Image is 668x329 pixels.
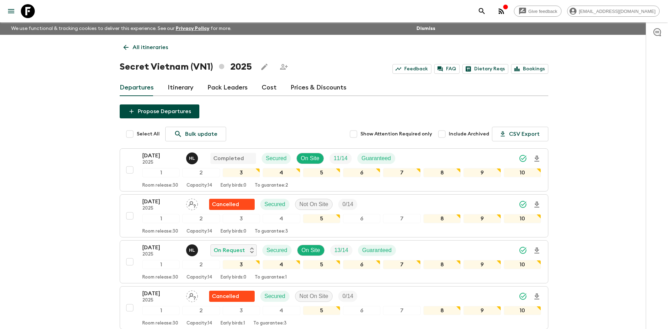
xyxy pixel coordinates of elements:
[142,160,181,165] p: 2025
[303,168,340,177] div: 5
[434,64,460,74] a: FAQ
[462,64,508,74] a: Dietary Reqs
[221,229,246,234] p: Early birds: 0
[525,9,561,14] span: Give feedback
[221,275,246,280] p: Early birds: 0
[360,131,432,138] span: Show Attention Required only
[182,168,220,177] div: 2
[519,246,527,254] svg: Synced Successfully
[223,260,260,269] div: 3
[463,214,501,223] div: 9
[567,6,660,17] div: [EMAIL_ADDRESS][DOMAIN_NAME]
[519,200,527,209] svg: Synced Successfully
[266,154,287,163] p: Secured
[300,200,328,209] p: Not On Site
[342,200,353,209] p: 0 / 14
[423,306,461,315] div: 8
[223,306,260,315] div: 3
[255,275,287,280] p: To guarantee: 1
[142,197,181,206] p: [DATE]
[383,214,420,223] div: 7
[142,260,180,269] div: 1
[176,26,209,31] a: Privacy Policy
[142,183,178,188] p: Room release: 30
[120,148,548,191] button: [DATE]2025Hoang Le NgocCompletedSecuredOn SiteTrip FillGuaranteed12345678910Room release:30Capaci...
[338,199,357,210] div: Trip Fill
[492,127,548,141] button: CSV Export
[186,155,199,160] span: Hoang Le Ngoc
[120,240,548,283] button: [DATE]2025Hoang Le NgocOn RequestSecuredOn SiteTrip FillGuaranteed12345678910Room release:30Capac...
[186,183,212,188] p: Capacity: 14
[277,60,291,74] span: Share this itinerary
[4,4,18,18] button: menu
[302,246,320,254] p: On Site
[300,292,328,300] p: Not On Site
[343,168,380,177] div: 6
[264,200,285,209] p: Secured
[383,260,420,269] div: 7
[361,154,391,163] p: Guaranteed
[263,306,300,315] div: 4
[533,246,541,255] svg: Download Onboarding
[142,206,181,211] p: 2025
[182,306,220,315] div: 2
[223,214,260,223] div: 3
[533,201,541,209] svg: Download Onboarding
[262,153,291,164] div: Secured
[533,292,541,301] svg: Download Onboarding
[142,289,181,298] p: [DATE]
[342,292,353,300] p: 0 / 14
[519,292,527,300] svg: Synced Successfully
[8,22,234,35] p: We use functional & tracking cookies to deliver this experience. See our for more.
[212,292,239,300] p: Cancelled
[475,4,489,18] button: search adventures
[330,245,352,256] div: Trip Fill
[142,275,178,280] p: Room release: 30
[137,131,160,138] span: Select All
[142,151,181,160] p: [DATE]
[297,245,325,256] div: On Site
[186,201,198,206] span: Assign pack leader
[415,24,437,33] button: Dismiss
[223,168,260,177] div: 3
[519,154,527,163] svg: Synced Successfully
[504,168,541,177] div: 10
[207,79,248,96] a: Pack Leaders
[463,260,501,269] div: 9
[186,292,198,298] span: Assign pack leader
[221,183,246,188] p: Early birds: 0
[212,200,239,209] p: Cancelled
[263,260,300,269] div: 4
[291,79,347,96] a: Prices & Discounts
[511,64,548,74] a: Bookings
[267,246,287,254] p: Secured
[120,79,154,96] a: Departures
[338,291,357,302] div: Trip Fill
[214,246,245,254] p: On Request
[213,154,244,163] p: Completed
[142,306,180,315] div: 1
[142,252,181,257] p: 2025
[362,246,392,254] p: Guaranteed
[168,79,193,96] a: Itinerary
[296,153,324,164] div: On Site
[120,40,172,54] a: All itineraries
[186,229,212,234] p: Capacity: 14
[186,246,199,252] span: Hoang Le Ngoc
[303,260,340,269] div: 5
[182,214,220,223] div: 2
[142,298,181,303] p: 2025
[392,64,431,74] a: Feedback
[186,275,212,280] p: Capacity: 14
[185,130,217,138] p: Bulk update
[120,104,199,118] button: Propose Departures
[504,214,541,223] div: 10
[120,60,252,74] h1: Secret Vietnam (VN1) 2025
[209,291,255,302] div: Flash Pack cancellation
[142,214,180,223] div: 1
[253,321,287,326] p: To guarantee: 3
[263,214,300,223] div: 4
[575,9,659,14] span: [EMAIL_ADDRESS][DOMAIN_NAME]
[301,154,319,163] p: On Site
[262,245,292,256] div: Secured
